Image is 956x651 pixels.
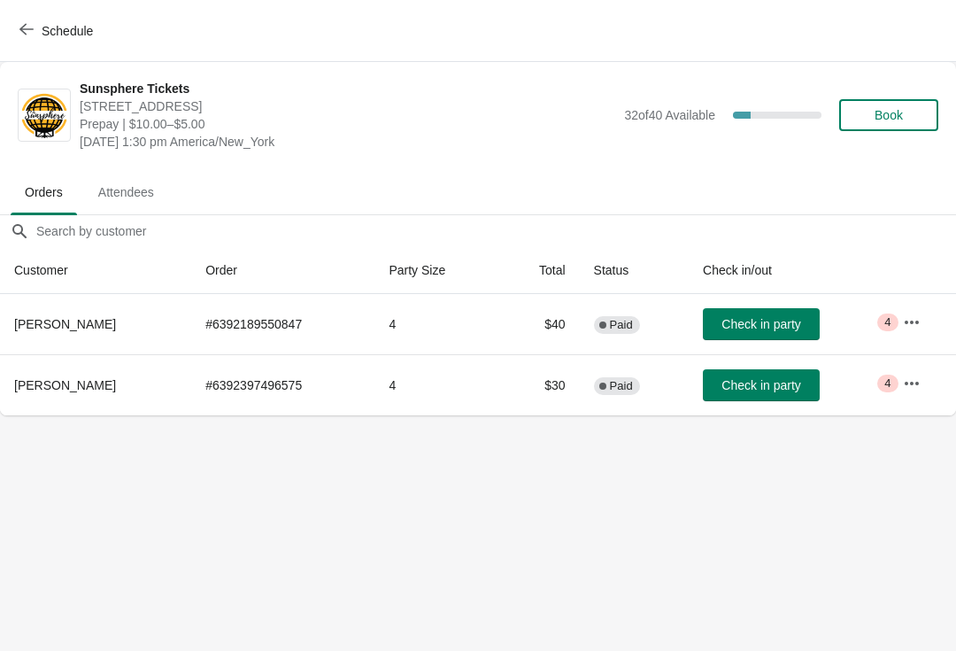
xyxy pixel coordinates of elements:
th: Check in/out [689,247,889,294]
span: 32 of 40 Available [624,108,715,122]
span: Prepay | $10.00–$5.00 [80,115,615,133]
span: Paid [610,318,633,332]
th: Party Size [374,247,499,294]
button: Book [839,99,938,131]
button: Check in party [703,308,820,340]
span: Attendees [84,176,168,208]
td: 4 [374,354,499,415]
td: # 6392397496575 [191,354,374,415]
td: # 6392189550847 [191,294,374,354]
td: $30 [499,354,579,415]
span: Paid [610,379,633,393]
span: Check in party [721,378,800,392]
span: Book [875,108,903,122]
span: [STREET_ADDRESS] [80,97,615,115]
button: Schedule [9,15,107,47]
input: Search by customer [35,215,956,247]
span: [PERSON_NAME] [14,317,116,331]
span: [DATE] 1:30 pm America/New_York [80,133,615,151]
img: Sunsphere Tickets [19,91,70,140]
th: Order [191,247,374,294]
th: Total [499,247,579,294]
span: Orders [11,176,77,208]
span: Schedule [42,24,93,38]
th: Status [580,247,689,294]
span: 4 [884,376,890,391]
span: 4 [884,315,890,329]
td: 4 [374,294,499,354]
span: Sunsphere Tickets [80,80,615,97]
td: $40 [499,294,579,354]
button: Check in party [703,369,820,401]
span: Check in party [721,317,800,331]
span: [PERSON_NAME] [14,378,116,392]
